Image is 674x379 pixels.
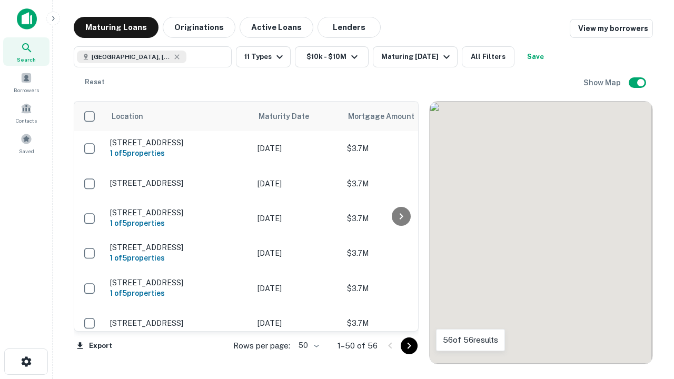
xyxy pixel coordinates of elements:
p: [DATE] [257,247,336,259]
a: Search [3,37,49,66]
div: 0 0 [430,102,652,364]
button: All Filters [462,46,514,67]
th: Location [105,102,252,131]
p: [DATE] [257,178,336,189]
p: $3.7M [347,178,452,189]
button: Go to next page [401,337,418,354]
p: [DATE] [257,213,336,224]
p: [STREET_ADDRESS] [110,178,247,188]
p: [STREET_ADDRESS] [110,138,247,147]
h6: 1 of 5 properties [110,252,247,264]
button: Active Loans [240,17,313,38]
h6: 1 of 5 properties [110,217,247,229]
p: $3.7M [347,317,452,329]
a: Contacts [3,98,49,127]
button: 11 Types [236,46,291,67]
button: $10k - $10M [295,46,369,67]
button: Maturing Loans [74,17,158,38]
span: Mortgage Amount [348,110,428,123]
p: Rows per page: [233,340,290,352]
p: $3.7M [347,283,452,294]
iframe: Chat Widget [621,261,674,312]
p: [DATE] [257,283,336,294]
span: Saved [19,147,34,155]
span: [GEOGRAPHIC_DATA], [GEOGRAPHIC_DATA] [92,52,171,62]
img: capitalize-icon.png [17,8,37,29]
span: Contacts [16,116,37,125]
th: Mortgage Amount [342,102,458,131]
button: Save your search to get updates of matches that match your search criteria. [519,46,552,67]
p: 56 of 56 results [443,334,498,346]
button: Reset [78,72,112,93]
button: Originations [163,17,235,38]
button: Export [74,338,115,354]
span: Search [17,55,36,64]
span: Location [111,110,143,123]
button: Maturing [DATE] [373,46,458,67]
button: Lenders [318,17,381,38]
p: [STREET_ADDRESS] [110,243,247,252]
h6: Show Map [583,77,622,88]
p: [STREET_ADDRESS] [110,318,247,328]
th: Maturity Date [252,102,342,131]
h6: 1 of 5 properties [110,287,247,299]
span: Maturity Date [259,110,323,123]
p: [STREET_ADDRESS] [110,208,247,217]
p: $3.7M [347,213,452,224]
a: Saved [3,129,49,157]
p: [DATE] [257,143,336,154]
div: 50 [294,338,321,353]
p: [DATE] [257,317,336,329]
p: $3.7M [347,247,452,259]
p: [STREET_ADDRESS] [110,278,247,287]
h6: 1 of 5 properties [110,147,247,159]
span: Borrowers [14,86,39,94]
a: Borrowers [3,68,49,96]
p: $3.7M [347,143,452,154]
p: 1–50 of 56 [338,340,378,352]
a: View my borrowers [570,19,653,38]
div: Maturing [DATE] [381,51,453,63]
